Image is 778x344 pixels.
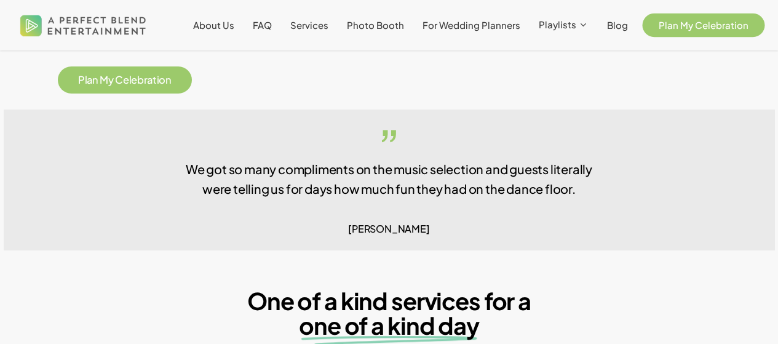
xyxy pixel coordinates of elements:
span: t [153,75,157,85]
span: Photo Booth [347,19,404,31]
span: FAQ [253,19,272,31]
span: n [92,75,98,85]
span: n [165,75,172,85]
span: P [78,75,85,85]
span: a [87,75,92,85]
a: Playlists [539,20,589,31]
span: r [144,75,148,85]
span: b [137,75,144,85]
span: Playlists [539,18,576,30]
span: M [100,75,108,85]
span: a [147,75,153,85]
span: o [159,75,165,85]
a: Services [290,20,328,30]
span: Blog [607,19,628,31]
span: l [129,75,132,85]
span: C [115,75,123,85]
a: Photo Booth [347,20,404,30]
p: We got so many compliments on the music selection and guests literally were telling us for days h... [173,122,605,217]
a: Plan My Celebration [646,20,761,30]
span: Plan My Celebration [659,19,748,31]
a: About Us [193,20,234,30]
span: y [108,75,114,85]
span: e [131,75,137,85]
span: About Us [193,19,234,31]
span: For Wedding Planners [423,19,520,31]
em: one of a kind day [297,314,481,337]
img: A Perfect Blend Entertainment [17,5,149,46]
strong: One of a kind services for a [247,286,531,340]
span: ” [173,122,605,172]
a: Blog [607,20,628,30]
a: Plan My Celebration [78,74,172,86]
a: FAQ [253,20,272,30]
span: e [123,75,129,85]
span: i [157,75,159,85]
a: For Wedding Planners [423,20,520,30]
span: Services [290,19,328,31]
span: l [85,75,87,85]
span: [PERSON_NAME] [348,222,429,236]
